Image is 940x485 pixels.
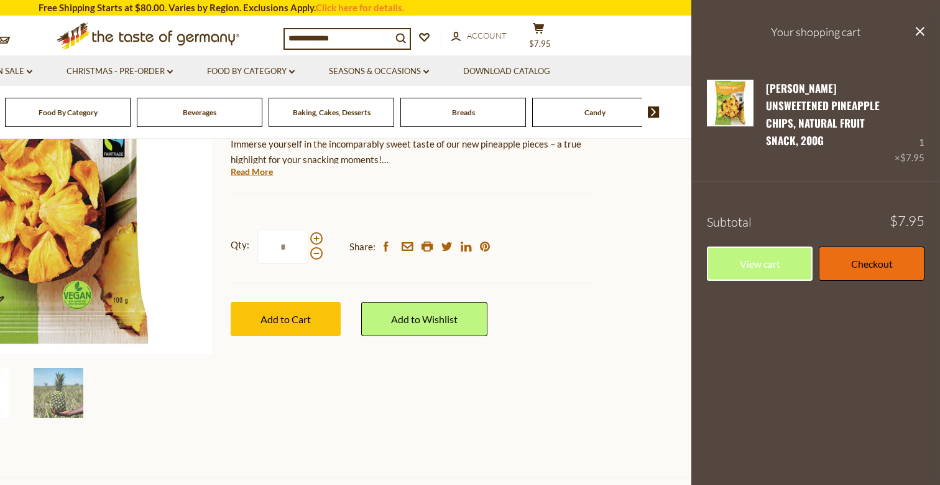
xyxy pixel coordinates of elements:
a: Breads [452,108,475,117]
button: $7.95 [520,22,557,54]
img: next arrow [648,106,660,118]
a: Christmas - PRE-ORDER [67,65,173,78]
a: Checkout [819,247,924,281]
span: Share: [349,239,376,255]
a: Food By Category [207,65,295,78]
span: $7.95 [529,39,551,49]
img: Seeberger Unsweetened Pineapple Chips, Natural Fruit Snack, 200g [707,80,753,126]
strong: Qty: [231,237,249,253]
button: Add to Cart [231,302,341,336]
a: Click here for details. [316,2,404,13]
span: Subtotal [707,214,752,230]
a: [PERSON_NAME] Unsweetened Pineapple Chips, Natural Fruit Snack, 200g [766,80,880,149]
span: $7.95 [900,152,924,163]
a: Beverages [183,108,216,117]
img: Seeberger Unsweetened Pineapple Chips, Natural Fruit Snack, 200g [34,368,83,418]
a: Account [451,29,507,43]
p: Immerse yourself in the incomparably sweet taste of our new pineapple pieces – a true highlight f... [231,136,594,167]
span: Account [467,31,507,40]
span: Add to Cart [260,313,311,325]
a: Read More [231,166,273,178]
a: Download Catalog [463,65,550,78]
a: Candy [584,108,606,117]
a: Add to Wishlist [361,302,487,336]
div: 1 × [895,80,924,166]
input: Qty: [257,230,308,264]
a: View cart [707,247,813,281]
a: Seasons & Occasions [329,65,429,78]
a: Baking, Cakes, Desserts [293,108,371,117]
span: $7.95 [890,214,924,228]
a: Seeberger Unsweetened Pineapple Chips, Natural Fruit Snack, 200g [707,80,753,166]
a: Food By Category [39,108,98,117]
